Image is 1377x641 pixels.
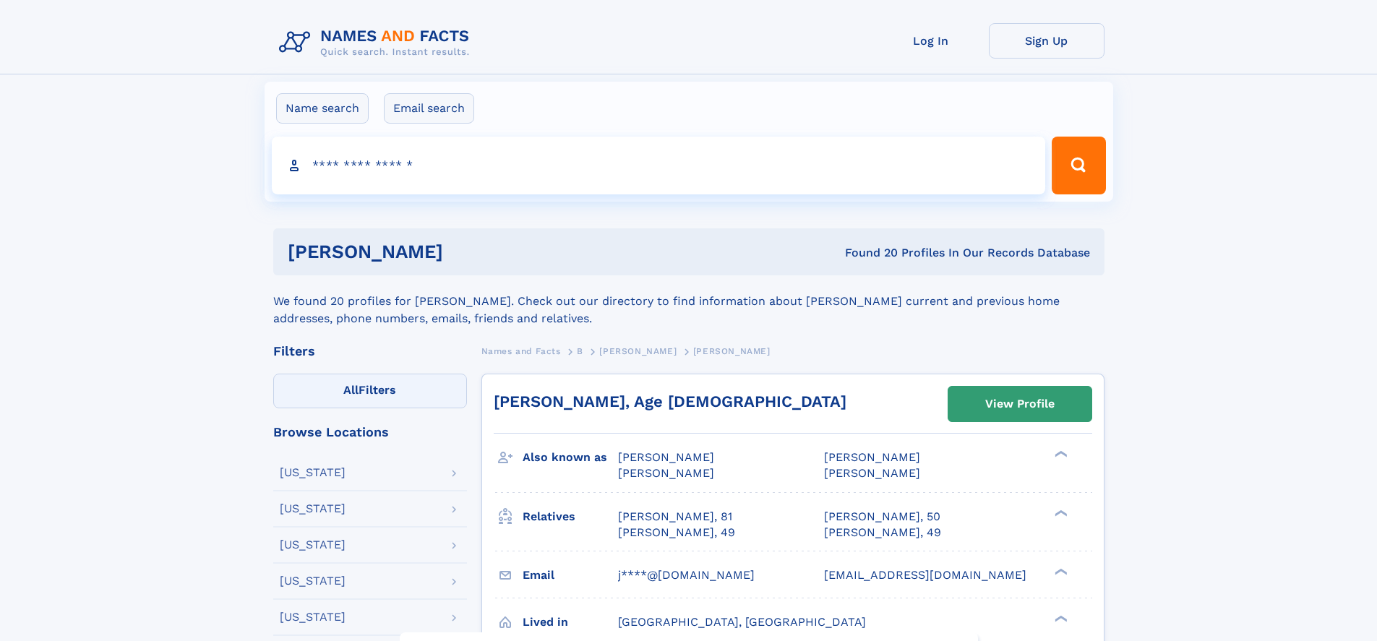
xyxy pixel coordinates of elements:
a: [PERSON_NAME], 50 [824,509,940,525]
span: All [343,383,359,397]
label: Name search [276,93,369,124]
div: ❯ [1051,449,1068,459]
a: Log In [873,23,989,59]
h3: Relatives [523,504,618,529]
div: ❯ [1051,567,1068,576]
span: B [577,346,583,356]
div: [US_STATE] [280,575,346,587]
button: Search Button [1052,137,1105,194]
span: [PERSON_NAME] [824,450,920,464]
label: Filters [273,374,467,408]
a: B [577,342,583,360]
img: Logo Names and Facts [273,23,481,62]
div: [US_STATE] [280,539,346,551]
h3: Also known as [523,445,618,470]
div: ❯ [1051,508,1068,517]
a: [PERSON_NAME], Age [DEMOGRAPHIC_DATA] [494,392,846,410]
span: [EMAIL_ADDRESS][DOMAIN_NAME] [824,568,1026,582]
a: Names and Facts [481,342,561,360]
div: ❯ [1051,614,1068,623]
a: Sign Up [989,23,1104,59]
a: View Profile [948,387,1091,421]
a: [PERSON_NAME] [599,342,677,360]
span: [PERSON_NAME] [618,466,714,480]
a: [PERSON_NAME], 49 [824,525,941,541]
span: [PERSON_NAME] [618,450,714,464]
div: Found 20 Profiles In Our Records Database [644,245,1090,261]
h3: Email [523,563,618,588]
span: [PERSON_NAME] [693,346,771,356]
div: Browse Locations [273,426,467,439]
h3: Lived in [523,610,618,634]
div: View Profile [985,387,1055,421]
div: [US_STATE] [280,503,346,515]
div: Filters [273,345,467,358]
a: [PERSON_NAME], 49 [618,525,735,541]
a: [PERSON_NAME], 81 [618,509,732,525]
div: [US_STATE] [280,467,346,478]
h1: [PERSON_NAME] [288,243,644,261]
div: [US_STATE] [280,611,346,623]
span: [PERSON_NAME] [599,346,677,356]
input: search input [272,137,1046,194]
span: [GEOGRAPHIC_DATA], [GEOGRAPHIC_DATA] [618,615,866,629]
span: [PERSON_NAME] [824,466,920,480]
label: Email search [384,93,474,124]
div: We found 20 profiles for [PERSON_NAME]. Check out our directory to find information about [PERSON... [273,275,1104,327]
